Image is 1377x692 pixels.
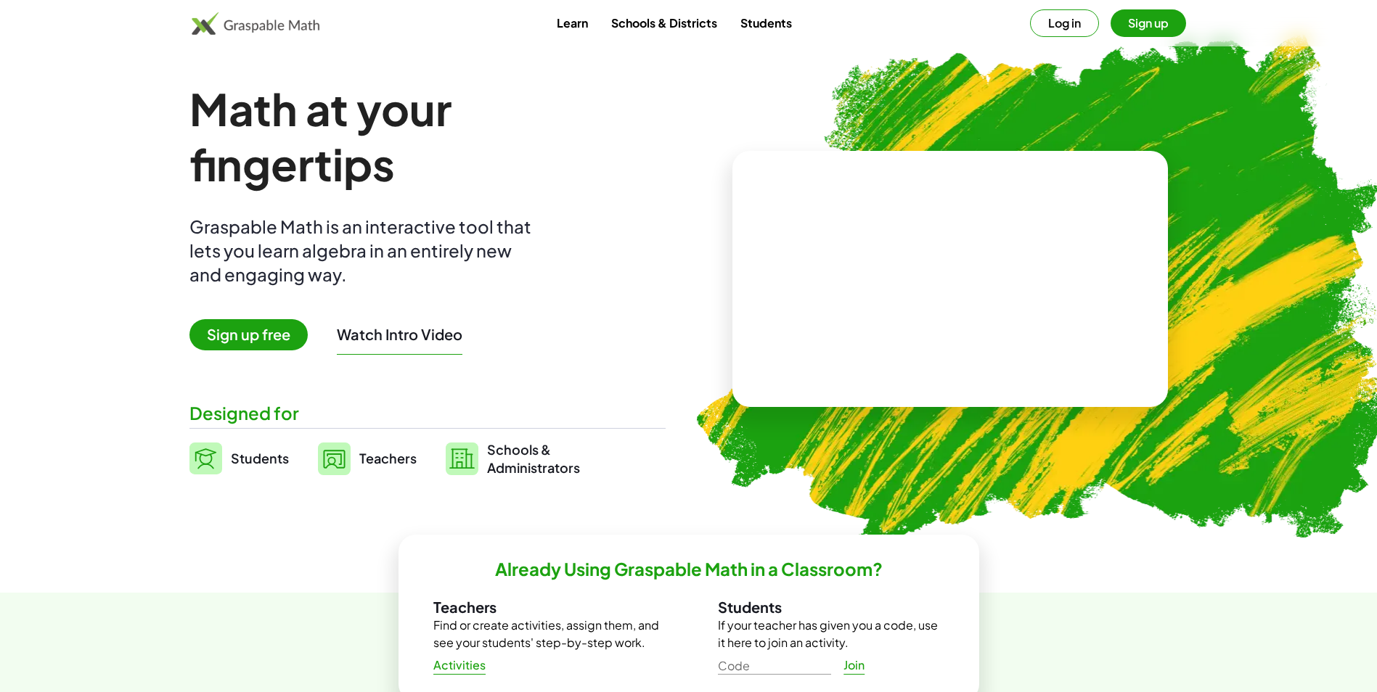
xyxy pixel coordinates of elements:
[189,440,289,477] a: Students
[1030,9,1099,37] button: Log in
[446,442,478,475] img: svg%3e
[718,617,944,651] p: If your teacher has given you a code, use it here to join an activity.
[841,225,1059,334] video: What is this? This is dynamic math notation. Dynamic math notation plays a central role in how Gr...
[446,440,580,477] a: Schools &Administrators
[231,450,289,466] span: Students
[729,9,804,36] a: Students
[318,440,417,477] a: Teachers
[189,319,308,350] span: Sign up free
[433,658,486,673] span: Activities
[433,598,660,617] h3: Teachers
[189,215,538,287] div: Graspable Math is an interactive tool that lets you learn algebra in an entirely new and engaging...
[718,598,944,617] h3: Students
[487,440,580,477] span: Schools & Administrators
[545,9,600,36] a: Learn
[189,81,651,191] h1: Math at your fingertips
[831,652,878,678] a: Join
[422,652,498,678] a: Activities
[189,442,222,474] img: svg%3e
[433,617,660,651] p: Find or create activities, assign them, and see your students' step-by-step work.
[359,450,417,466] span: Teachers
[189,401,666,425] div: Designed for
[1111,9,1186,37] button: Sign up
[318,442,351,475] img: svg%3e
[843,658,865,673] span: Join
[337,325,462,344] button: Watch Intro Video
[600,9,729,36] a: Schools & Districts
[495,558,883,580] h2: Already Using Graspable Math in a Classroom?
